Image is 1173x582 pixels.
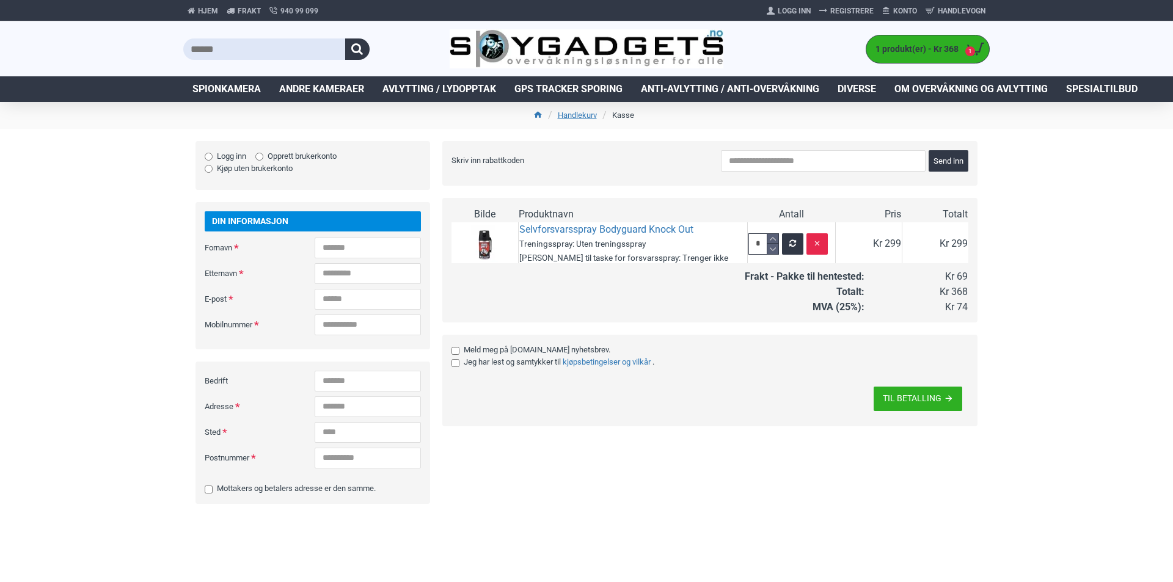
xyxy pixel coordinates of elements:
[382,82,496,96] span: Avlytting / Lydopptak
[815,1,878,21] a: Registrere
[902,207,968,222] td: Totalt
[205,211,421,231] div: Din informasjon
[451,356,959,368] label: Jeg har lest og samtykker til .
[558,109,597,122] a: Handlekurv
[563,357,651,366] b: Kjøpsbetingelser og vilkår
[838,82,876,96] span: Diverse
[885,76,1057,102] a: Om overvåkning og avlytting
[782,233,803,255] button: Oppdater
[893,5,917,16] span: Konto
[835,207,902,222] td: Pris
[205,150,246,162] label: Logg inn
[451,359,459,367] input: Jeg har lest og samtykker tilKjøpsbetingelser og vilkår.
[205,263,315,283] label: Etternavn
[830,5,874,16] span: Registrere
[519,239,646,249] small: Treningsspray: Uten treningsspray
[929,150,968,172] button: Send inn
[192,82,261,96] span: Spionkamera
[205,448,315,467] label: Postnummer
[451,150,604,170] label: Skriv inn rabattkoden
[883,394,941,402] span: TIL BETALLING
[747,207,836,222] td: Antall
[205,165,213,173] input: Kjøp uten brukerkonto
[934,157,963,165] span: Send inn
[1066,82,1138,96] span: Spesialtilbud
[641,82,819,96] span: Anti-avlytting / Anti-overvåkning
[373,76,505,102] a: Avlytting / Lydopptak
[965,46,976,57] span: 1
[198,5,218,16] span: Hjem
[894,82,1048,96] span: Om overvåkning og avlytting
[866,43,962,56] span: 1 produkt(er) - Kr 368
[205,482,376,495] label: Mottakers og betalers adresse er den samme.
[205,289,315,308] label: E-post
[255,153,263,161] input: Opprett brukerkonto
[921,1,990,21] a: Handlevogn
[205,486,213,493] input: Mottakers og betalers adresse er den samme.
[836,286,864,297] strong: Totalt:
[279,82,364,96] span: Andre kameraer
[806,233,828,255] button: Slett
[813,301,864,313] strong: MVA (25%):
[874,387,962,411] button: TIL BETALLING
[561,356,652,368] a: Kjøpsbetingelser og vilkår
[762,1,815,21] a: Logg Inn
[238,5,261,16] span: Frakt
[450,29,724,69] img: SpyGadgets.no
[183,76,270,102] a: Spionkamera
[205,162,293,175] label: Kjøp uten brukerkonto
[451,347,459,355] input: Meld meg på [DOMAIN_NAME] nyhetsbrev.
[505,76,632,102] a: GPS Tracker Sporing
[514,82,623,96] span: GPS Tracker Sporing
[865,285,968,300] td: Kr 368
[878,1,921,21] a: Konto
[205,371,315,390] label: Bedrift
[518,207,747,222] td: Produktnavn
[205,315,315,334] label: Mobilnummer
[205,238,315,257] label: Fornavn
[745,271,864,282] strong: Frakt - Pakke til hentested:
[902,222,968,266] td: Kr 299
[205,396,315,416] label: Adresse
[255,150,337,162] label: Opprett brukerkonto
[519,223,693,237] a: Selvforsvarsspray Bodyguard Knock Out
[865,269,968,285] td: Kr 69
[1057,76,1147,102] a: Spesialtilbud
[466,225,503,262] img: Selvforsvarsspray Bodyguard Knock Out
[205,153,213,161] input: Logg inn
[270,76,373,102] a: Andre kameraer
[835,222,902,266] td: Kr 299
[280,5,318,16] span: 940 99 099
[938,5,985,16] span: Handlevogn
[205,422,315,442] label: Sted
[866,35,989,63] a: 1 produkt(er) - Kr 368 1
[451,207,518,222] td: Bilde
[778,5,811,16] span: Logg Inn
[865,300,968,315] td: Kr 74
[828,76,885,102] a: Diverse
[519,253,728,263] small: [PERSON_NAME] til taske for forsvarsspray: Trenger ikke
[632,76,828,102] a: Anti-avlytting / Anti-overvåkning
[451,344,959,356] label: Meld meg på [DOMAIN_NAME] nyhetsbrev.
